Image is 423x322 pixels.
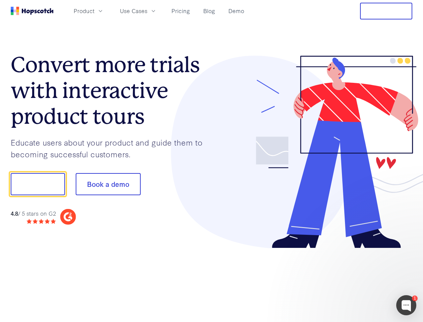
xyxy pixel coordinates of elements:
div: 1 [412,296,418,301]
div: / 5 stars on G2 [11,209,56,218]
p: Educate users about your product and guide them to becoming successful customers. [11,137,212,160]
a: Blog [201,5,218,16]
a: Demo [226,5,247,16]
button: Show me! [11,173,65,195]
span: Use Cases [120,7,147,15]
button: Free Trial [360,3,412,19]
button: Book a demo [76,173,141,195]
span: Product [74,7,94,15]
strong: 4.8 [11,209,18,217]
button: Use Cases [116,5,161,16]
a: Pricing [169,5,193,16]
a: Home [11,7,54,15]
button: Product [70,5,108,16]
h1: Convert more trials with interactive product tours [11,52,212,129]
